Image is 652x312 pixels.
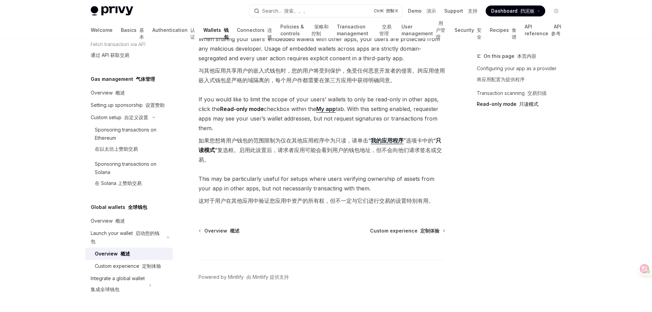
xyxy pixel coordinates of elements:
strong: Read-only mode [220,105,264,112]
div: Search... [262,7,308,15]
div: Custom experience [95,262,161,270]
div: Launch your wallet [91,229,163,246]
a: Demo 演示 [408,8,436,14]
a: Transaction management 交易管理 [337,22,393,38]
font: 在以太坊上赞助交易 [95,146,138,152]
a: Support 支持 [444,8,477,14]
font: 由 Mintlify 提供支持 [246,274,289,280]
font: 只读模式 [519,101,538,107]
a: Setting up sponsorship 设置赞助 [85,99,173,111]
a: Overview 概述 [85,215,173,227]
div: Custom setup [91,113,148,122]
span: On this page [484,52,536,60]
font: 钱包 [224,27,229,40]
a: Wallets 钱包 [203,22,229,38]
a: Welcome [91,22,113,38]
font: 演示 [426,8,436,14]
a: API reference API 参考 [525,22,562,38]
a: My app [316,105,336,113]
font: 交易管理 [379,24,392,36]
font: 连接 [267,27,272,40]
a: Custom experience 定制体验 [370,227,445,234]
a: Security 安全 [455,22,482,38]
font: 认证 [190,27,195,40]
font: 概述 [115,218,125,224]
div: Fetch transaction via API [91,40,145,62]
font: 与其他应用共享用户的嵌入式钱包时，您的用户将受到保护，免受任何恶意开发者的侵害。跨应用使用嵌入式钱包是严格的域隔离的，每个用户作都需要在第三方应用中获得明确同意。 [199,67,445,84]
font: 如果您想将用户钱包的范围限制为仅在其他应用程序中为只读，请单击“ ”选项卡中的“ ”复选框。启用此设置后，请求者应用可能会看到用户的钱包地址，但不会向他们请求签名或交易。 [199,137,442,163]
div: Sponsoring transactions on Ethereum [95,126,169,156]
font: 在 Solana 上赞助交易 [95,180,142,186]
div: Overview [95,250,130,258]
button: Toggle dark mode [551,5,562,16]
font: 本页内容 [517,53,536,59]
div: Sponsoring transactions on Solana [95,160,169,190]
a: Custom experience 定制体验 [85,260,173,272]
font: 挡泥板 [520,8,535,14]
font: 设置赞助 [145,102,165,108]
a: Configuring your app as a provider将应用配置为提供程序 [477,63,567,88]
span: When sharing your users’ embedded wallets with other apps, your users are protected from any mali... [199,34,445,88]
a: Policies & controls 策略和控制 [280,22,329,38]
span: This may be particularly useful for setups where users verifying ownership of assets from your ap... [199,174,445,208]
span: Custom experience [370,227,439,234]
font: 气体管理 [136,76,155,82]
font: API 参考 [551,24,561,36]
span: Ctrl K [374,8,398,14]
div: Overview [91,89,125,97]
font: 搜索。。。 [284,8,308,14]
button: Search... 搜索。。。CtrlK 控制 K [249,5,402,17]
strong: My app [316,105,336,112]
span: If you would like to limit the scope of your users’ wallets to only be read-only in other apps, c... [199,95,445,167]
font: 交易扫描 [527,90,547,96]
strong: 只读模式 [199,137,441,153]
font: 食谱 [512,27,516,40]
a: Fetch transaction via API通过 API 获取交易 [85,38,173,64]
font: 基本 [139,27,144,40]
a: Overview 概述 [85,87,173,99]
font: 全球钱包 [128,204,147,210]
font: 安全 [477,27,482,40]
a: Overview 概述 [199,227,240,234]
h5: Global wallets [91,203,147,211]
a: Overview 概述 [85,248,173,260]
font: 概述 [120,251,130,257]
span: Overview [204,227,240,234]
font: 这对于用户在其他应用中验证您应用中资产的所有权，但不一定与它们进行交易的设置特别有用。 [199,197,434,204]
a: Sponsoring transactions on Solana在 Solana 上赞助交易 [85,158,173,192]
a: Basics 基本 [121,22,144,38]
font: 自定义设置 [124,114,148,120]
font: 集成全球钱包 [91,286,119,292]
font: 通过 API 获取交易 [91,52,129,58]
font: 支持 [468,8,477,14]
div: Overview [91,217,125,225]
a: User management 用户管理 [401,22,446,38]
a: Recipes 食谱 [490,22,516,38]
font: 控制 K [386,8,398,13]
font: 将应用配置为提供程序 [477,76,525,82]
font: 定制体验 [142,263,161,269]
font: 概述 [115,90,125,96]
font: 定制体验 [420,228,439,234]
div: Integrate a global wallet [91,274,145,296]
div: Setting up sponsorship [91,101,165,109]
a: Transaction scanning 交易扫描 [477,88,567,99]
img: light logo [91,6,133,16]
a: Read-only mode 只读模式 [477,99,567,110]
a: Sponsoring transactions on Ethereum在以太坊上赞助交易 [85,124,173,158]
span: Dashboard [491,8,535,14]
font: 用户管理 [436,20,445,40]
a: Authentication 认证 [152,22,195,38]
a: Powered by Mintlify 由 Mintlify 提供支持 [199,274,289,280]
h5: Gas management [91,75,155,83]
a: 我的应用程序 [371,137,404,144]
font: 策略和控制 [311,24,329,36]
a: Dashboard 挡泥板 [486,5,545,16]
a: Connectors 连接 [237,22,272,38]
font: 概述 [230,228,240,234]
